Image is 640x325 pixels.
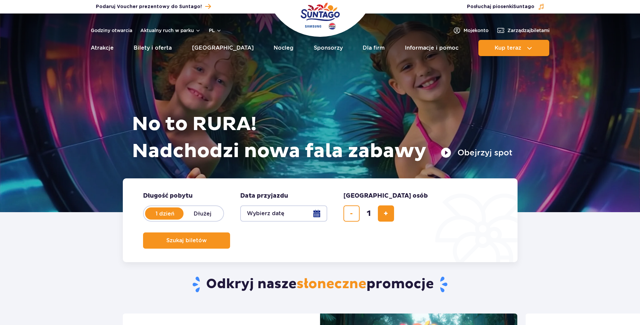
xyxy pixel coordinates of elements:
input: liczba biletów [361,205,377,222]
a: [GEOGRAPHIC_DATA] [192,40,254,56]
button: pl [209,27,222,34]
label: 1 dzień [146,206,184,221]
h1: No to RURA! Nadchodzi nowa fala zabawy [132,111,512,165]
span: Długość pobytu [143,192,193,200]
form: Planowanie wizyty w Park of Poland [123,178,518,262]
a: Dla firm [363,40,385,56]
a: Zarządzajbiletami [497,26,550,34]
span: Suntago [513,4,534,9]
button: Szukaj biletów [143,232,230,249]
label: Dłużej [184,206,222,221]
a: Nocleg [274,40,294,56]
button: Aktualny ruch w parku [140,28,201,33]
span: słoneczne [297,276,366,293]
span: Podaruj Voucher prezentowy do Suntago! [96,3,202,10]
button: Obejrzyj spot [441,147,512,158]
a: Informacje i pomoc [405,40,458,56]
span: Zarządzaj biletami [507,27,550,34]
span: Data przyjazdu [240,192,288,200]
h2: Odkryj nasze promocje [122,276,518,293]
span: Posłuchaj piosenki [467,3,534,10]
button: usuń bilet [343,205,360,222]
span: Szukaj biletów [166,237,207,244]
span: [GEOGRAPHIC_DATA] osób [343,192,428,200]
span: Moje konto [464,27,489,34]
a: Podaruj Voucher prezentowy do Suntago! [96,2,211,11]
a: Sponsorzy [314,40,343,56]
button: Wybierz datę [240,205,327,222]
a: Godziny otwarcia [91,27,132,34]
button: Kup teraz [478,40,549,56]
span: Kup teraz [495,45,521,51]
a: Atrakcje [91,40,114,56]
a: Mojekonto [453,26,489,34]
button: Posłuchaj piosenkiSuntago [467,3,545,10]
a: Bilety i oferta [134,40,172,56]
button: dodaj bilet [378,205,394,222]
